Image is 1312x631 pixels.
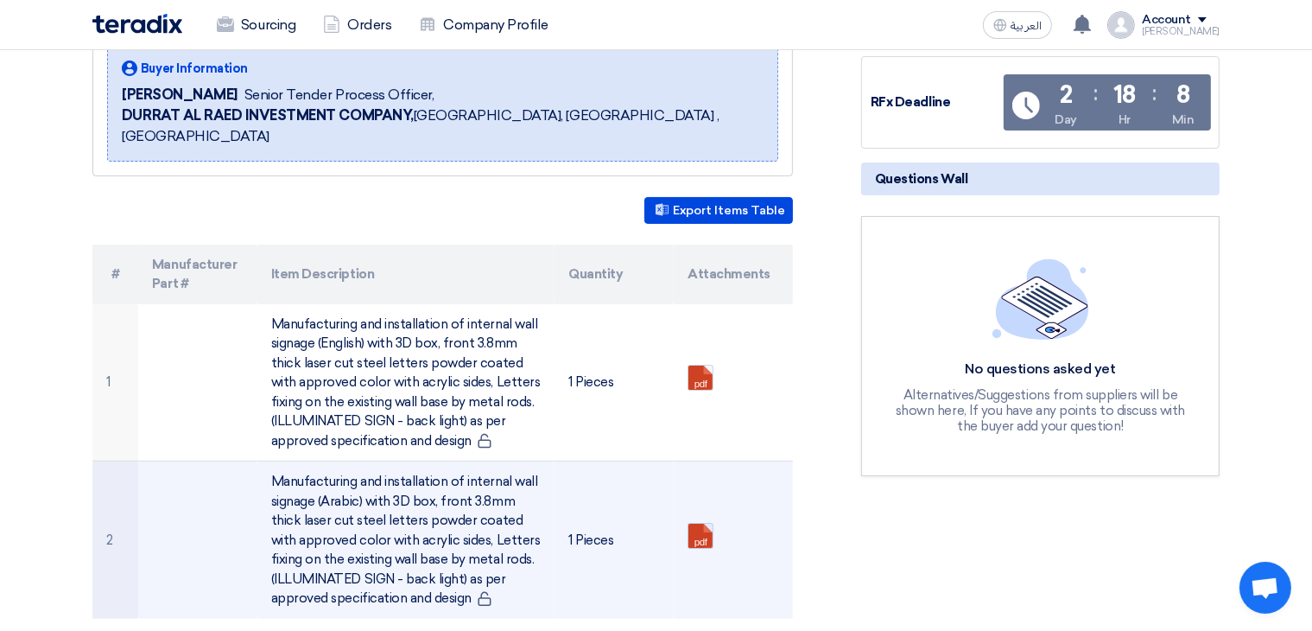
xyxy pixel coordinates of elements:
[257,462,555,619] td: Manufacturing and installation of internal wall signage (Arabic) with 3D box, front 3.8mm thick l...
[688,524,827,628] a: SAMPLE__RECEPTION_CENOMI_LOGO__DETAILS_box__mm_1756393038524.pdf
[894,387,1188,434] div: Alternatives/Suggestions from suppliers will be shown here, If you have any points to discuss wit...
[1113,83,1136,107] div: 18
[555,462,674,619] td: 1 Pieces
[405,6,562,44] a: Company Profile
[1055,111,1077,129] div: Day
[1011,20,1042,32] span: العربية
[309,6,405,44] a: Orders
[894,360,1188,379] div: No questions asked yet
[257,304,555,462] td: Manufacturing and installation of internal wall signage (English) with 3D box, front 3.8mm thick ...
[1172,111,1195,129] div: Min
[1152,78,1157,109] div: :
[244,85,434,105] span: Senior Tender Process Officer,
[1107,11,1135,39] img: profile_test.png
[1176,83,1190,107] div: 8
[555,304,674,462] td: 1 Pieces
[1239,562,1291,614] a: دردشة مفتوحة
[688,366,827,469] a: SAMPLE__RECEPTION_CENOMI_LOGO__DETAILS_box__mm_1756393030275.pdf
[92,462,138,619] td: 2
[992,258,1089,340] img: empty_state_list.svg
[122,107,414,124] b: DURRAT AL RAED INVESTMENT COMPANY,
[122,85,238,105] span: [PERSON_NAME]
[203,6,309,44] a: Sourcing
[257,245,555,304] th: Item Description
[1060,83,1073,107] div: 2
[122,105,764,147] span: [GEOGRAPHIC_DATA], [GEOGRAPHIC_DATA] ,[GEOGRAPHIC_DATA]
[1093,78,1098,109] div: :
[555,245,674,304] th: Quantity
[1142,13,1191,28] div: Account
[1142,27,1220,36] div: [PERSON_NAME]
[871,92,1000,112] div: RFx Deadline
[92,14,182,34] img: Teradix logo
[983,11,1052,39] button: العربية
[1119,111,1131,129] div: Hr
[644,197,793,224] button: Export Items Table
[875,169,967,188] span: Questions Wall
[674,245,793,304] th: Attachments
[92,245,138,304] th: #
[141,60,248,78] span: Buyer Information
[92,304,138,462] td: 1
[138,245,257,304] th: Manufacturer Part #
